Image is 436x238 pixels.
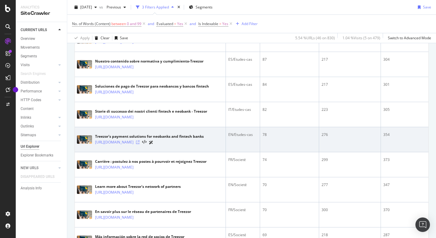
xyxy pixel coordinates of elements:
[13,87,18,92] div: Tooltip anchor
[77,185,92,194] img: main image
[21,53,63,59] a: Segments
[177,20,183,28] span: Yes
[148,21,154,26] div: and
[148,21,154,27] button: and
[222,20,228,28] span: Yes
[95,59,203,64] div: Nuestro contenido sobre normativa y cumplimiento-Treezor
[21,10,62,17] div: SiteCrawler
[21,132,57,138] a: Sitemaps
[187,2,215,12] button: Segments
[21,165,38,171] div: NEW URLS
[95,89,134,95] a: [URL][DOMAIN_NAME]
[80,5,92,10] span: 2025 Aug. 4th
[21,79,40,86] div: Distribution
[383,82,432,87] div: 301
[21,165,57,171] a: NEW URLS
[263,107,316,112] div: 82
[263,157,316,162] div: 74
[21,106,63,112] a: Content
[21,185,42,191] div: Analysis Info
[342,35,380,40] div: 1.04 % Visits ( 5 on 479 )
[134,2,176,12] button: 3 Filters Applied
[423,5,431,10] div: Save
[263,57,316,62] div: 87
[72,2,99,12] button: [DATE]
[92,33,110,43] button: Clear
[21,174,61,180] a: DISAPPEARED URLS
[228,232,257,238] div: ES/Societé
[95,114,134,120] a: [URL][DOMAIN_NAME]
[21,88,42,95] div: Performance
[95,209,191,214] div: En savoir plus sur le réseau de partenaires de Treezor
[142,140,147,144] button: View HTML Source
[21,5,62,10] div: Analytics
[228,207,257,213] div: FR/Societé
[21,71,52,77] a: Search Engines
[21,174,54,180] div: DISAPPEARED URLS
[21,152,53,159] div: Explorer Bookmarks
[21,143,39,150] div: Url Explorer
[72,33,90,43] button: Apply
[21,36,63,42] a: Overview
[21,143,63,150] a: Url Explorer
[190,21,196,26] div: and
[104,5,121,10] span: Previous
[21,132,36,138] div: Sitemaps
[263,232,316,238] div: 69
[322,107,378,112] div: 223
[95,184,181,189] div: Learn more about Treezor's network of partners
[77,135,92,144] img: main image
[77,110,92,119] img: main image
[21,62,57,68] a: Visits
[196,5,213,10] span: Segments
[228,157,257,162] div: FR/Societé
[383,107,432,112] div: 305
[263,182,316,188] div: 70
[95,134,204,139] div: Treezor's payment solutions for neobanks and fintech banks
[21,123,34,130] div: Outlinks
[228,107,257,112] div: IT/Etudes-cas
[383,132,432,137] div: 354
[21,185,63,191] a: Analysis Info
[263,207,316,213] div: 70
[21,62,30,68] div: Visits
[77,85,92,94] img: main image
[176,4,181,10] div: times
[95,159,206,164] div: Carrière : postulez à nos postes à pourvoir et rejoignez Treezor
[21,53,37,59] div: Segments
[233,20,258,27] button: Add Filter
[157,21,173,26] span: Evaluated
[136,140,140,144] a: Visit Online Page
[383,182,432,188] div: 347
[174,21,176,26] span: =
[21,97,57,103] a: HTTP Codes
[95,109,207,114] div: Storie di successo dei nostri clienti fintech e neobank - Treezor
[127,20,141,28] span: 0 and 99
[198,21,218,26] span: Is Indexable
[322,157,378,162] div: 299
[219,21,221,26] span: =
[21,36,35,42] div: Overview
[21,27,57,33] a: CURRENT URLS
[322,232,378,238] div: 218
[383,157,432,162] div: 373
[95,214,134,220] a: [URL][DOMAIN_NAME]
[104,2,128,12] button: Previous
[77,60,92,69] img: main image
[95,164,134,170] a: [URL][DOMAIN_NAME]
[21,71,46,77] div: Search Engines
[322,132,378,137] div: 276
[322,207,378,213] div: 300
[242,21,258,26] div: Add Filter
[383,232,432,238] div: 287
[322,57,378,62] div: 217
[383,207,432,213] div: 370
[120,35,128,40] div: Save
[21,44,63,51] a: Movements
[142,5,169,10] div: 3 Filters Applied
[263,82,316,87] div: 84
[77,160,92,169] img: main image
[21,79,57,86] a: Distribution
[415,217,430,232] div: Open Intercom Messenger
[228,57,257,62] div: ES/Etudes-cas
